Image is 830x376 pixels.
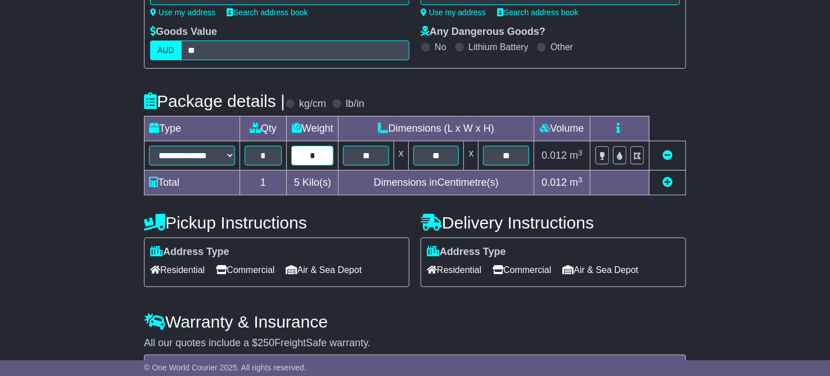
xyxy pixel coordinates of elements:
[216,261,274,279] span: Commercial
[227,8,308,17] a: Search address book
[150,261,205,279] span: Residential
[394,141,408,171] td: x
[258,337,274,348] span: 250
[662,150,673,161] a: Remove this item
[427,261,481,279] span: Residential
[240,117,287,141] td: Qty
[542,150,567,161] span: 0.012
[150,8,215,17] a: Use my address
[150,41,182,60] label: AUD
[563,261,639,279] span: Air & Sea Depot
[287,117,339,141] td: Weight
[294,177,300,188] span: 5
[421,213,686,232] h4: Delivery Instructions
[144,312,686,331] h4: Warranty & Insurance
[578,176,583,184] sup: 3
[427,246,506,258] label: Address Type
[570,150,583,161] span: m
[240,171,287,195] td: 1
[578,149,583,157] sup: 3
[346,98,364,110] label: lb/in
[145,117,240,141] td: Type
[497,8,578,17] a: Search address book
[339,171,534,195] td: Dimensions in Centimetre(s)
[551,42,573,52] label: Other
[464,141,479,171] td: x
[286,261,362,279] span: Air & Sea Depot
[435,42,446,52] label: No
[144,213,409,232] h4: Pickup Instructions
[299,98,326,110] label: kg/cm
[144,92,285,110] h4: Package details |
[421,8,486,17] a: Use my address
[150,26,217,38] label: Goods Value
[144,363,306,372] span: © One World Courier 2025. All rights reserved.
[570,177,583,188] span: m
[534,117,590,141] td: Volume
[493,261,551,279] span: Commercial
[339,117,534,141] td: Dimensions (L x W x H)
[144,337,686,350] div: All our quotes include a $ FreightSafe warranty.
[468,42,529,52] label: Lithium Battery
[662,177,673,188] a: Add new item
[287,171,339,195] td: Kilo(s)
[421,26,545,38] label: Any Dangerous Goods?
[145,171,240,195] td: Total
[542,177,567,188] span: 0.012
[150,246,229,258] label: Address Type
